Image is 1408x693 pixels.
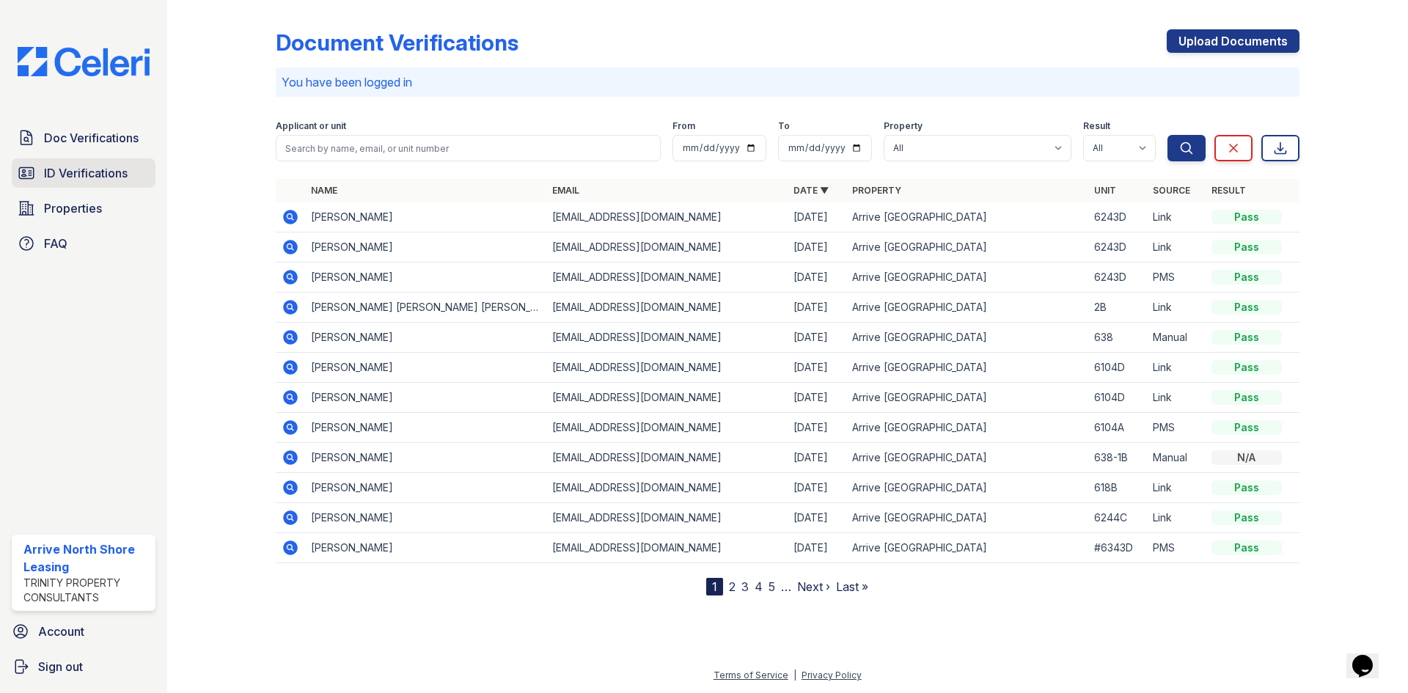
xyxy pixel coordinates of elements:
[788,323,846,353] td: [DATE]
[305,383,546,413] td: [PERSON_NAME]
[846,293,1088,323] td: Arrive [GEOGRAPHIC_DATA]
[1346,634,1393,678] iframe: chat widget
[729,579,736,594] a: 2
[788,263,846,293] td: [DATE]
[12,229,155,258] a: FAQ
[852,185,901,196] a: Property
[276,29,518,56] div: Document Verifications
[1211,420,1282,435] div: Pass
[846,383,1088,413] td: Arrive [GEOGRAPHIC_DATA]
[802,670,862,681] a: Privacy Policy
[1147,503,1206,533] td: Link
[305,473,546,503] td: [PERSON_NAME]
[846,202,1088,232] td: Arrive [GEOGRAPHIC_DATA]
[23,576,150,605] div: Trinity Property Consultants
[1147,443,1206,473] td: Manual
[44,235,67,252] span: FAQ
[546,533,788,563] td: [EMAIL_ADDRESS][DOMAIN_NAME]
[276,120,346,132] label: Applicant or unit
[741,579,749,594] a: 3
[546,503,788,533] td: [EMAIL_ADDRESS][DOMAIN_NAME]
[546,232,788,263] td: [EMAIL_ADDRESS][DOMAIN_NAME]
[788,293,846,323] td: [DATE]
[546,323,788,353] td: [EMAIL_ADDRESS][DOMAIN_NAME]
[1147,323,1206,353] td: Manual
[1211,360,1282,375] div: Pass
[1088,503,1147,533] td: 6244C
[305,443,546,473] td: [PERSON_NAME]
[1088,533,1147,563] td: #6343D
[846,353,1088,383] td: Arrive [GEOGRAPHIC_DATA]
[546,443,788,473] td: [EMAIL_ADDRESS][DOMAIN_NAME]
[1211,300,1282,315] div: Pass
[546,353,788,383] td: [EMAIL_ADDRESS][DOMAIN_NAME]
[1147,202,1206,232] td: Link
[1088,323,1147,353] td: 638
[1088,473,1147,503] td: 618B
[755,579,763,594] a: 4
[12,194,155,223] a: Properties
[44,129,139,147] span: Doc Verifications
[546,413,788,443] td: [EMAIL_ADDRESS][DOMAIN_NAME]
[1088,413,1147,443] td: 6104A
[846,473,1088,503] td: Arrive [GEOGRAPHIC_DATA]
[793,185,829,196] a: Date ▼
[846,533,1088,563] td: Arrive [GEOGRAPHIC_DATA]
[6,652,161,681] a: Sign out
[1153,185,1190,196] a: Source
[305,263,546,293] td: [PERSON_NAME]
[305,533,546,563] td: [PERSON_NAME]
[1211,390,1282,405] div: Pass
[1211,240,1282,254] div: Pass
[23,540,150,576] div: Arrive North Shore Leasing
[44,164,128,182] span: ID Verifications
[305,353,546,383] td: [PERSON_NAME]
[546,263,788,293] td: [EMAIL_ADDRESS][DOMAIN_NAME]
[1088,293,1147,323] td: 2B
[1088,383,1147,413] td: 6104D
[1088,353,1147,383] td: 6104D
[846,443,1088,473] td: Arrive [GEOGRAPHIC_DATA]
[38,658,83,675] span: Sign out
[1088,443,1147,473] td: 638-1B
[12,123,155,153] a: Doc Verifications
[788,473,846,503] td: [DATE]
[846,503,1088,533] td: Arrive [GEOGRAPHIC_DATA]
[788,533,846,563] td: [DATE]
[546,202,788,232] td: [EMAIL_ADDRESS][DOMAIN_NAME]
[305,323,546,353] td: [PERSON_NAME]
[1211,330,1282,345] div: Pass
[305,503,546,533] td: [PERSON_NAME]
[846,413,1088,443] td: Arrive [GEOGRAPHIC_DATA]
[546,473,788,503] td: [EMAIL_ADDRESS][DOMAIN_NAME]
[552,185,579,196] a: Email
[797,579,830,594] a: Next ›
[1088,263,1147,293] td: 6243D
[311,185,337,196] a: Name
[1088,202,1147,232] td: 6243D
[1147,293,1206,323] td: Link
[1147,413,1206,443] td: PMS
[305,202,546,232] td: [PERSON_NAME]
[1211,510,1282,525] div: Pass
[714,670,788,681] a: Terms of Service
[1147,353,1206,383] td: Link
[12,158,155,188] a: ID Verifications
[1083,120,1110,132] label: Result
[672,120,695,132] label: From
[1094,185,1116,196] a: Unit
[1211,480,1282,495] div: Pass
[305,293,546,323] td: [PERSON_NAME] [PERSON_NAME] [PERSON_NAME]
[846,263,1088,293] td: Arrive [GEOGRAPHIC_DATA]
[1147,263,1206,293] td: PMS
[1147,232,1206,263] td: Link
[788,383,846,413] td: [DATE]
[1211,210,1282,224] div: Pass
[884,120,923,132] label: Property
[706,578,723,595] div: 1
[6,47,161,76] img: CE_Logo_Blue-a8612792a0a2168367f1c8372b55b34899dd931a85d93a1a3d3e32e68fde9ad4.png
[1211,540,1282,555] div: Pass
[788,413,846,443] td: [DATE]
[788,232,846,263] td: [DATE]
